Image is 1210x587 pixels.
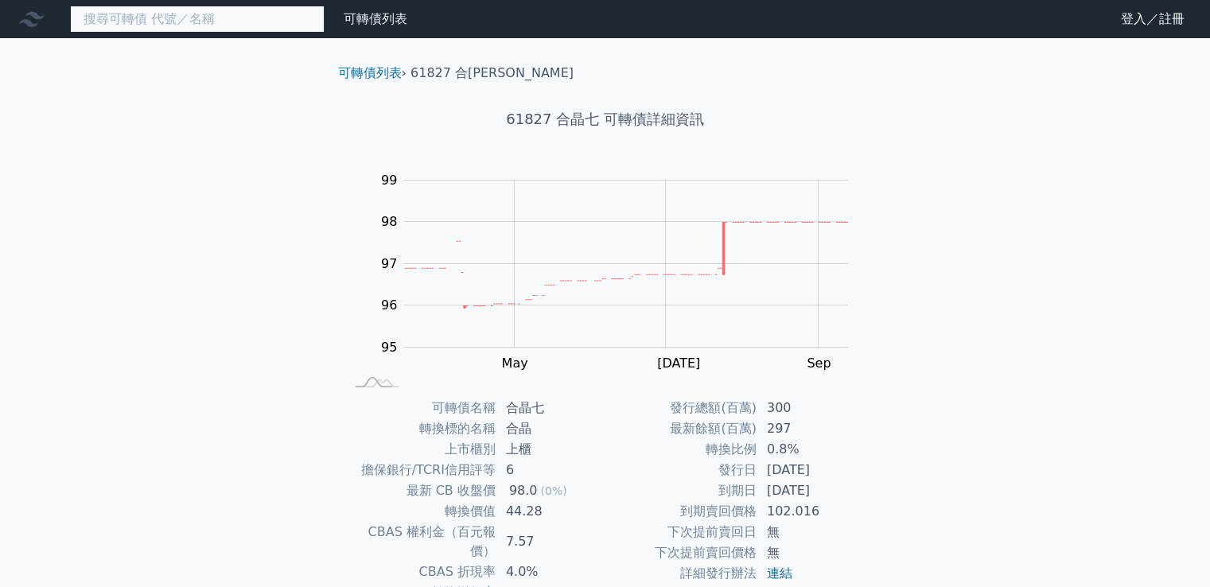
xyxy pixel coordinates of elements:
[757,480,866,501] td: [DATE]
[496,398,605,418] td: 合晶七
[338,65,402,80] a: 可轉債列表
[767,566,792,581] a: 連結
[605,398,757,418] td: 發行總額(百萬)
[344,562,496,582] td: CBAS 折現率
[381,256,397,271] tspan: 97
[344,398,496,418] td: 可轉債名稱
[344,522,496,562] td: CBAS 權利金（百元報價）
[404,223,847,309] g: Series
[605,460,757,480] td: 發行日
[605,542,757,563] td: 下次提前賣回價格
[757,398,866,418] td: 300
[496,522,605,562] td: 7.57
[757,522,866,542] td: 無
[381,173,397,188] tspan: 99
[605,480,757,501] td: 到期日
[757,501,866,522] td: 102.016
[381,214,397,229] tspan: 98
[344,11,407,26] a: 可轉債列表
[757,418,866,439] td: 297
[325,108,885,130] h1: 61827 合晶七 可轉債詳細資訊
[605,439,757,460] td: 轉換比例
[757,542,866,563] td: 無
[344,501,496,522] td: 轉換價值
[605,522,757,542] td: 下次提前賣回日
[381,340,397,355] tspan: 95
[362,173,871,371] g: Chart
[338,64,407,83] li: ›
[605,418,757,439] td: 最新餘額(百萬)
[344,480,496,501] td: 最新 CB 收盤價
[506,481,541,500] div: 98.0
[496,460,605,480] td: 6
[496,501,605,522] td: 44.28
[496,562,605,582] td: 4.0%
[807,356,831,371] tspan: Sep
[381,297,397,313] tspan: 96
[605,563,757,584] td: 詳細發行辦法
[757,439,866,460] td: 0.8%
[605,501,757,522] td: 到期賣回價格
[410,64,574,83] li: 61827 合[PERSON_NAME]
[540,484,566,497] span: (0%)
[344,439,496,460] td: 上市櫃別
[344,460,496,480] td: 擔保銀行/TCRI信用評等
[1108,6,1197,32] a: 登入／註冊
[496,439,605,460] td: 上櫃
[657,356,700,371] tspan: [DATE]
[344,418,496,439] td: 轉換標的名稱
[501,356,527,371] tspan: May
[70,6,325,33] input: 搜尋可轉債 代號／名稱
[757,460,866,480] td: [DATE]
[496,418,605,439] td: 合晶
